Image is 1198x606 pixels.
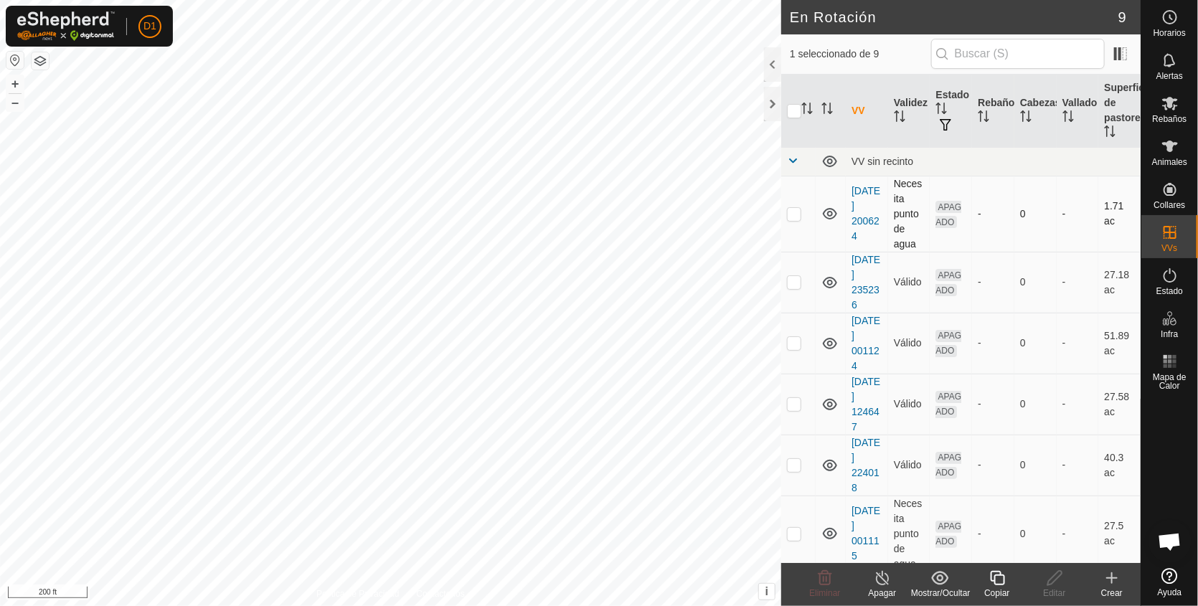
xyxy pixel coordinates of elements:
span: Estado [1156,287,1183,295]
td: Válido [888,313,930,374]
a: Ayuda [1141,562,1198,602]
td: 0 [1014,176,1057,252]
a: [DATE] 235236 [852,254,880,311]
span: Ayuda [1158,588,1182,597]
h2: En Rotación [790,9,1118,26]
span: Collares [1154,201,1185,209]
td: 1.71 ac [1098,176,1141,252]
span: Horarios [1154,29,1186,37]
th: VV [846,75,888,148]
a: [DATE] 224018 [852,437,880,493]
div: VV sin recinto [852,156,1135,167]
td: - [1057,435,1099,496]
span: D1 [143,19,156,34]
p-sorticon: Activar para ordenar [935,105,947,116]
span: 9 [1118,6,1126,28]
div: - [978,526,1009,541]
div: - [978,207,1009,222]
p-sorticon: Activar para ordenar [894,113,905,124]
td: Necesita punto de agua [888,176,930,252]
span: Infra [1161,330,1178,338]
div: - [978,397,1009,412]
th: Cabezas [1014,75,1057,148]
button: Capas del Mapa [32,52,49,70]
td: 27.58 ac [1098,374,1141,435]
button: i [759,584,775,600]
div: Mostrar/Ocultar [911,587,968,600]
td: 27.5 ac [1098,496,1141,572]
td: 40.3 ac [1098,435,1141,496]
p-sorticon: Activar para ordenar [1104,128,1116,139]
span: Eliminar [809,588,840,598]
a: [DATE] 001115 [852,505,880,562]
th: Estado [930,75,972,148]
div: - [978,275,1009,290]
td: 51.89 ac [1098,313,1141,374]
div: Chat abierto [1149,520,1192,563]
span: APAGADO [935,452,961,479]
span: Rebaños [1152,115,1187,123]
p-sorticon: Activar para ordenar [821,105,833,116]
span: APAGADO [935,201,961,228]
p-sorticon: Activar para ordenar [1020,113,1032,124]
p-sorticon: Activar para ordenar [1062,113,1074,124]
td: - [1057,313,1099,374]
span: APAGADO [935,330,961,357]
span: VVs [1161,244,1177,252]
td: - [1057,176,1099,252]
div: Editar [1026,587,1083,600]
div: - [978,336,1009,351]
th: Rebaño [972,75,1014,148]
td: 0 [1014,252,1057,313]
input: Buscar (S) [931,39,1105,69]
td: Válido [888,374,930,435]
span: Mapa de Calor [1145,373,1194,390]
span: Animales [1152,158,1187,166]
p-sorticon: Activar para ordenar [978,113,989,124]
div: Crear [1083,587,1141,600]
th: Superficie de pastoreo [1098,75,1141,148]
td: - [1057,496,1099,572]
th: Validez [888,75,930,148]
span: Alertas [1156,72,1183,80]
div: - [978,458,1009,473]
p-sorticon: Activar para ordenar [801,105,813,116]
a: [DATE] 001124 [852,315,880,371]
button: Restablecer Mapa [6,52,24,69]
td: 0 [1014,435,1057,496]
span: APAGADO [935,269,961,296]
td: 0 [1014,313,1057,374]
span: i [765,585,768,597]
td: - [1057,374,1099,435]
a: [DATE] 200624 [852,185,880,242]
span: APAGADO [935,391,961,418]
td: Necesita punto de agua [888,496,930,572]
td: Válido [888,435,930,496]
td: 0 [1014,496,1057,572]
a: [DATE] 124647 [852,376,880,432]
a: Contáctenos [417,587,465,600]
td: - [1057,252,1099,313]
span: APAGADO [935,521,961,548]
button: – [6,94,24,111]
div: Apagar [854,587,911,600]
th: Vallado [1057,75,1099,148]
td: Válido [888,252,930,313]
td: 27.18 ac [1098,252,1141,313]
span: 1 seleccionado de 9 [790,47,931,62]
img: Logo Gallagher [17,11,115,41]
a: Política de Privacidad [316,587,399,600]
td: 0 [1014,374,1057,435]
button: + [6,75,24,93]
div: Copiar [968,587,1026,600]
